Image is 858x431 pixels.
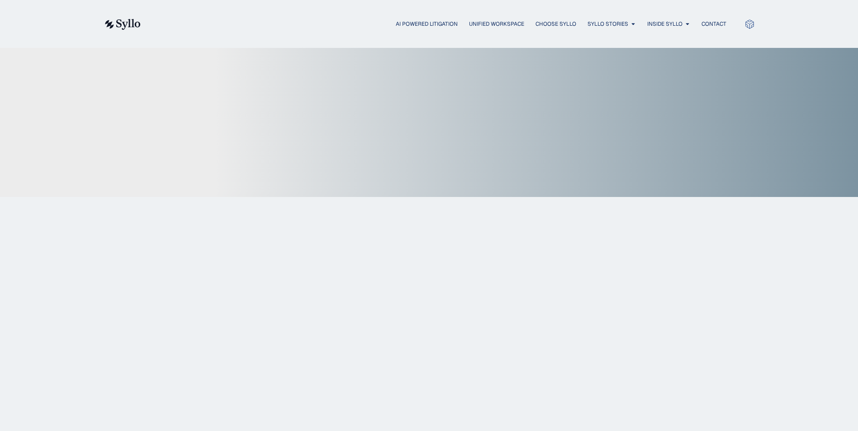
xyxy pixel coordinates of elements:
[159,20,726,28] div: Menu Toggle
[469,20,524,28] a: Unified Workspace
[104,19,141,30] img: syllo
[536,20,576,28] a: Choose Syllo
[396,20,458,28] a: AI Powered Litigation
[588,20,628,28] a: Syllo Stories
[159,20,726,28] nav: Menu
[702,20,726,28] a: Contact
[647,20,683,28] a: Inside Syllo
